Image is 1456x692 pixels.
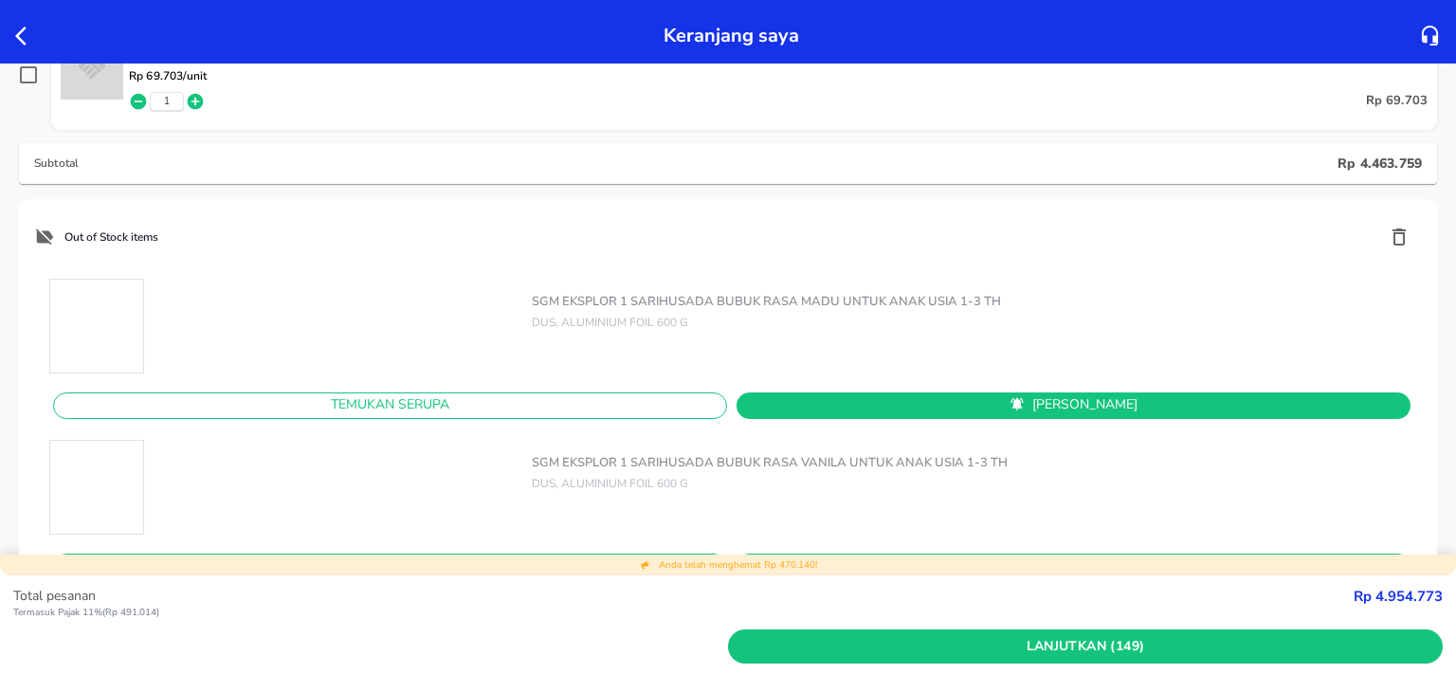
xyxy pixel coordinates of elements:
strong: Rp 4.954.773 [1354,587,1443,606]
p: Rp 4.463.759 [1338,155,1422,173]
p: Total pesanan [13,586,1354,606]
span: Temukan Serupa [62,393,719,417]
img: XONCE VITAMIN C-500 MG Kalbe TABLET HISAP RASA JERUK [61,37,123,100]
button: Temukan Serupa [53,392,727,419]
p: Rp 69.703 /unit [129,69,207,82]
button: Lanjutkan (149) [728,629,1443,665]
p: Keranjang saya [664,19,799,52]
button: 1 [164,95,170,108]
span: Out of Stock items [55,220,168,254]
p: Rp 69.703 [1366,90,1428,113]
button: [PERSON_NAME] [737,392,1410,419]
img: total discount [640,559,651,571]
p: Subtotal [34,155,1338,171]
span: Lanjutkan (149) [736,635,1435,659]
span: [PERSON_NAME] [744,393,1403,417]
p: Termasuk Pajak 11% ( Rp 491.014 ) [13,606,1354,620]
